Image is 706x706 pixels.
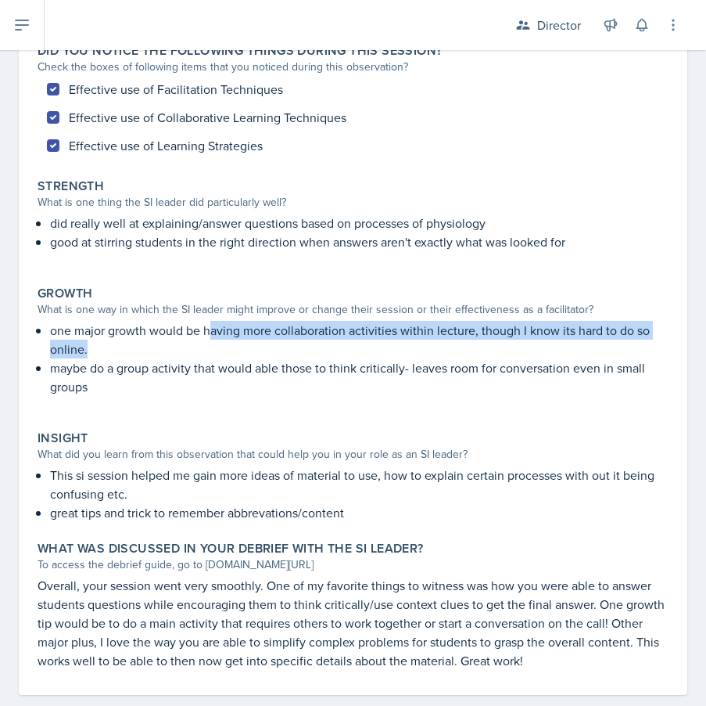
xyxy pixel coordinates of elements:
[50,358,668,396] p: maybe do a group activity that would able those to think critically- leaves room for conversation...
[38,59,668,75] div: Check the boxes of following items that you noticed during this observation?
[50,321,668,358] p: one major growth would be having more collaboration activities within lecture, though I know its ...
[50,466,668,503] p: This si session helped me gain more ideas of material to use, how to explain certain processes wi...
[50,214,668,232] p: did really well at explaining/answer questions based on processes of physiology
[38,301,668,318] div: What is one way in which the SI leader might improve or change their session or their effectivene...
[38,194,668,211] div: What is one thing the SI leader did particularly well?
[50,232,668,251] p: good at stirring students in the right direction when answers aren't exactly what was looked for
[38,430,88,446] label: Insight
[38,178,104,194] label: Strength
[50,503,668,522] p: great tips and trick to remember abbrevations/content
[537,16,581,34] div: Director
[38,446,668,463] div: What did you learn from this observation that could help you in your role as an SI leader?
[38,43,442,59] label: Did you notice the following things during this session?
[38,541,424,557] label: What was discussed in your debrief with the SI Leader?
[38,557,668,573] div: To access the debrief guide, go to [DOMAIN_NAME][URL]
[38,576,668,670] p: Overall, your session went very smoothly. One of my favorite things to witness was how you were a...
[38,286,92,301] label: Growth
